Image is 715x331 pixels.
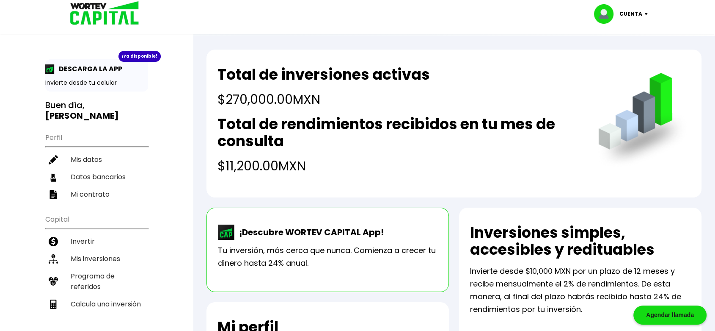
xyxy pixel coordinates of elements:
h2: Total de inversiones activas [217,66,430,83]
ul: Perfil [45,128,148,203]
div: Agendar llamada [633,306,707,325]
a: Programa de referidos [45,267,148,295]
p: Invierte desde $10,000 MXN por un plazo de 12 meses y recibe mensualmente el 2% de rendimientos. ... [470,265,690,316]
a: Datos bancarios [45,168,148,186]
img: contrato-icon.f2db500c.svg [49,190,58,199]
img: grafica.516fef24.png [594,73,690,169]
p: Cuenta [619,8,642,20]
h3: Buen día, [45,100,148,121]
h2: Inversiones simples, accesibles y redituables [470,224,690,258]
img: app-icon [45,64,55,74]
b: [PERSON_NAME] [45,110,119,122]
p: ¡Descubre WORTEV CAPITAL App! [235,226,384,239]
img: invertir-icon.b3b967d7.svg [49,237,58,246]
img: wortev-capital-app-icon [218,225,235,240]
h4: $270,000.00 MXN [217,90,430,109]
a: Calcula una inversión [45,295,148,313]
img: editar-icon.952d3147.svg [49,155,58,164]
a: Invertir [45,233,148,250]
h2: Total de rendimientos recibidos en tu mes de consulta [217,116,581,150]
div: ¡Ya disponible! [118,51,161,62]
p: DESCARGA LA APP [55,64,122,74]
a: Mis datos [45,151,148,168]
img: recomiendanos-icon.9b8e9327.svg [49,277,58,286]
img: inversiones-icon.6695dc30.svg [49,254,58,264]
img: profile-image [594,4,619,24]
p: Invierte desde tu celular [45,78,148,87]
a: Mi contrato [45,186,148,203]
img: calculadora-icon.17d418c4.svg [49,300,58,309]
img: datos-icon.10cf9172.svg [49,172,58,182]
a: Mis inversiones [45,250,148,267]
p: Tu inversión, más cerca que nunca. Comienza a crecer tu dinero hasta 24% anual. [218,244,437,270]
img: icon-down [642,13,654,15]
h4: $11,200.00 MXN [217,156,581,175]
